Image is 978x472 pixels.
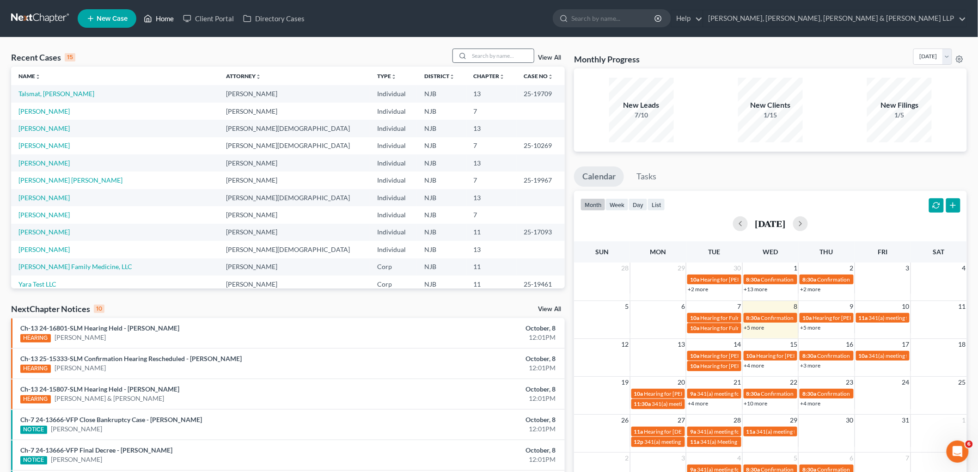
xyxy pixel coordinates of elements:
[466,85,517,102] td: 13
[20,385,179,393] a: Ch-13 24-15807-SLM Hearing Held - [PERSON_NAME]
[466,258,517,276] td: 11
[709,248,721,256] span: Tue
[746,276,760,283] span: 8:30a
[845,339,855,350] span: 16
[800,362,820,369] a: +3 more
[645,438,734,445] span: 341(a) meeting for [PERSON_NAME]
[738,100,803,110] div: New Clients
[644,390,716,397] span: Hearing for [PERSON_NAME]
[466,241,517,258] td: 13
[139,10,178,27] a: Home
[677,263,686,274] span: 29
[219,206,369,223] td: [PERSON_NAME]
[417,206,466,223] td: NJB
[737,301,742,312] span: 7
[624,453,630,464] span: 2
[18,194,70,202] a: [PERSON_NAME]
[746,352,756,359] span: 10a
[383,424,556,434] div: 12:01PM
[644,428,801,435] span: Hearing for [DEMOGRAPHIC_DATA] Granada [PERSON_NAME]
[958,301,967,312] span: 11
[793,263,798,274] span: 1
[761,314,866,321] span: Confirmation hearing for [PERSON_NAME]
[817,276,922,283] span: Confirmation hearing for [PERSON_NAME]
[466,276,517,293] td: 11
[370,172,417,189] td: Individual
[219,172,369,189] td: [PERSON_NAME]
[11,52,75,63] div: Recent Cases
[634,400,651,407] span: 11:30a
[634,390,643,397] span: 10a
[11,303,104,314] div: NextChapter Notices
[219,189,369,206] td: [PERSON_NAME][DEMOGRAPHIC_DATA]
[370,241,417,258] td: Individual
[700,325,833,331] span: Hearing for Fulme Cruces [PERSON_NAME] De Zeballo
[817,352,922,359] span: Confirmation hearing for [PERSON_NAME]
[391,74,397,80] i: unfold_more
[800,400,820,407] a: +4 more
[18,245,70,253] a: [PERSON_NAME]
[958,339,967,350] span: 18
[761,276,866,283] span: Confirmation hearing for [PERSON_NAME]
[690,390,696,397] span: 9a
[634,428,643,435] span: 11a
[219,241,369,258] td: [PERSON_NAME][DEMOGRAPHIC_DATA]
[417,224,466,241] td: NJB
[820,248,833,256] span: Thu
[746,390,760,397] span: 8:30a
[789,415,798,426] span: 29
[219,258,369,276] td: [PERSON_NAME]
[466,224,517,241] td: 11
[793,301,798,312] span: 8
[35,74,41,80] i: unfold_more
[800,324,820,331] a: +5 more
[383,394,556,403] div: 12:01PM
[690,438,699,445] span: 11a
[18,141,70,149] a: [PERSON_NAME]
[933,248,945,256] span: Sat
[966,441,973,448] span: 6
[466,206,517,223] td: 7
[538,306,561,313] a: View All
[845,415,855,426] span: 30
[697,390,786,397] span: 341(a) meeting for [PERSON_NAME]
[733,377,742,388] span: 21
[383,333,556,342] div: 12:01PM
[609,110,674,120] div: 7/10
[466,103,517,120] td: 7
[802,390,816,397] span: 8:30a
[18,124,70,132] a: [PERSON_NAME]
[648,198,665,211] button: list
[219,224,369,241] td: [PERSON_NAME]
[517,85,565,102] td: 25-19709
[859,352,868,359] span: 10a
[744,324,764,331] a: +5 more
[417,85,466,102] td: NJB
[370,276,417,293] td: Corp
[20,395,51,404] div: HEARING
[55,333,106,342] a: [PERSON_NAME]
[219,120,369,137] td: [PERSON_NAME][DEMOGRAPHIC_DATA]
[634,438,644,445] span: 12p
[178,10,238,27] a: Client Portal
[383,455,556,464] div: 12:01PM
[867,110,932,120] div: 1/5
[867,100,932,110] div: New Filings
[466,120,517,137] td: 13
[417,103,466,120] td: NJB
[383,354,556,363] div: October, 8
[700,438,790,445] span: 341(a) Meeting for [PERSON_NAME]
[238,10,309,27] a: Directory Cases
[517,137,565,154] td: 25-10269
[901,415,911,426] span: 31
[958,377,967,388] span: 25
[961,415,967,426] span: 1
[466,137,517,154] td: 7
[680,453,686,464] span: 3
[761,390,866,397] span: Confirmation hearing for [PERSON_NAME]
[417,189,466,206] td: NJB
[18,280,56,288] a: Yara Test LLC
[574,54,640,65] h3: Monthly Progress
[609,100,674,110] div: New Leads
[700,314,833,321] span: Hearing for Fulme Cruces [PERSON_NAME] De Zeballo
